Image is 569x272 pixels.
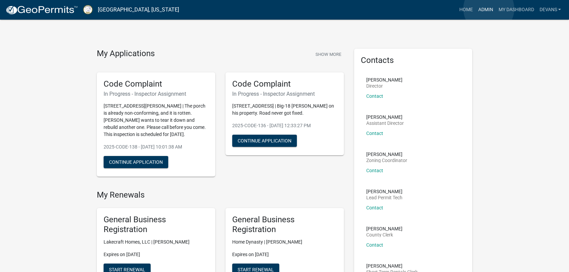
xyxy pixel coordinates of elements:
a: Contact [366,168,383,173]
a: Contact [366,205,383,210]
button: Continue Application [232,135,297,147]
p: Expires on [DATE] [232,251,337,258]
h6: In Progress - Inspector Assignment [232,91,337,97]
p: Zoning Coordinator [366,158,407,163]
span: Start Renewal [238,267,274,272]
h5: General Business Registration [232,215,337,234]
h4: My Applications [97,49,155,59]
p: [PERSON_NAME] [366,264,418,268]
h5: Contacts [361,55,466,65]
h4: My Renewals [97,190,344,200]
p: [PERSON_NAME] [366,152,407,157]
h5: General Business Registration [104,215,209,234]
a: Contact [366,242,383,248]
button: Show More [313,49,344,60]
p: 2025-CODE-136 - [DATE] 12:33:27 PM [232,122,337,129]
p: Assistant Director [366,121,404,126]
h5: Code Complaint [232,79,337,89]
a: Contact [366,131,383,136]
img: Putnam County, Georgia [83,5,92,14]
p: Expires on [DATE] [104,251,209,258]
a: Home [456,3,475,16]
p: Home Dynasty | [PERSON_NAME] [232,239,337,246]
p: [PERSON_NAME] [366,189,402,194]
p: Director [366,84,402,88]
p: Lead Permit Tech [366,195,402,200]
p: Lakecraft Homes, LLC | [PERSON_NAME] [104,239,209,246]
p: [PERSON_NAME] [366,226,402,231]
a: My Dashboard [496,3,537,16]
h5: Code Complaint [104,79,209,89]
a: [GEOGRAPHIC_DATA], [US_STATE] [98,4,179,16]
h6: In Progress - Inspector Assignment [104,91,209,97]
p: [STREET_ADDRESS] | Big-18 [PERSON_NAME] on his property. Road never got fixed. [232,103,337,117]
p: [STREET_ADDRESS][PERSON_NAME] | The porch is already non-conforming, and it is rotten. [PERSON_NA... [104,103,209,138]
a: devans [537,3,564,16]
a: Admin [475,3,496,16]
p: County Clerk [366,232,402,237]
p: [PERSON_NAME] [366,77,402,82]
p: [PERSON_NAME] [366,115,404,119]
p: 2025-CODE-138 - [DATE] 10:01:38 AM [104,143,209,151]
a: Contact [366,93,383,99]
button: Continue Application [104,156,168,168]
span: Start Renewal [109,267,145,272]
